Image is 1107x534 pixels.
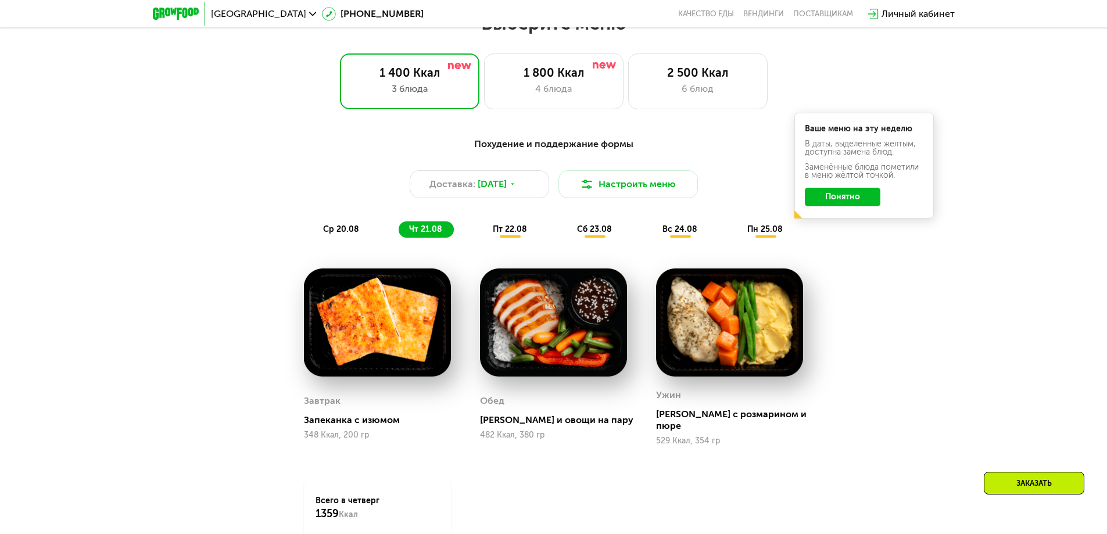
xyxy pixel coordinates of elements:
[656,436,803,446] div: 529 Ккал, 354 гр
[805,140,923,156] div: В даты, выделенные желтым, доступна замена блюд.
[316,495,439,521] div: Всего в четверг
[409,224,442,234] span: чт 21.08
[656,386,681,404] div: Ужин
[805,163,923,180] div: Заменённые блюда пометили в меню жёлтой точкой.
[743,9,784,19] a: Вендинги
[496,82,611,96] div: 4 блюда
[558,170,698,198] button: Настроить меню
[480,392,504,410] div: Обед
[656,408,812,432] div: [PERSON_NAME] с розмарином и пюре
[304,431,451,440] div: 348 Ккал, 200 гр
[429,177,475,191] span: Доставка:
[339,510,358,519] span: Ккал
[662,224,697,234] span: вс 24.08
[640,82,755,96] div: 6 блюд
[577,224,612,234] span: сб 23.08
[747,224,783,234] span: пн 25.08
[805,188,880,206] button: Понятно
[793,9,853,19] div: поставщикам
[323,224,359,234] span: ср 20.08
[210,137,898,152] div: Похудение и поддержание формы
[316,507,339,520] span: 1359
[304,392,341,410] div: Завтрак
[211,9,306,19] span: [GEOGRAPHIC_DATA]
[678,9,734,19] a: Качество еды
[480,431,627,440] div: 482 Ккал, 380 гр
[496,66,611,80] div: 1 800 Ккал
[805,125,923,133] div: Ваше меню на эту неделю
[478,177,507,191] span: [DATE]
[882,7,955,21] div: Личный кабинет
[493,224,527,234] span: пт 22.08
[322,7,424,21] a: [PHONE_NUMBER]
[352,66,467,80] div: 1 400 Ккал
[640,66,755,80] div: 2 500 Ккал
[984,472,1084,494] div: Заказать
[304,414,460,426] div: Запеканка с изюмом
[352,82,467,96] div: 3 блюда
[480,414,636,426] div: [PERSON_NAME] и овощи на пару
